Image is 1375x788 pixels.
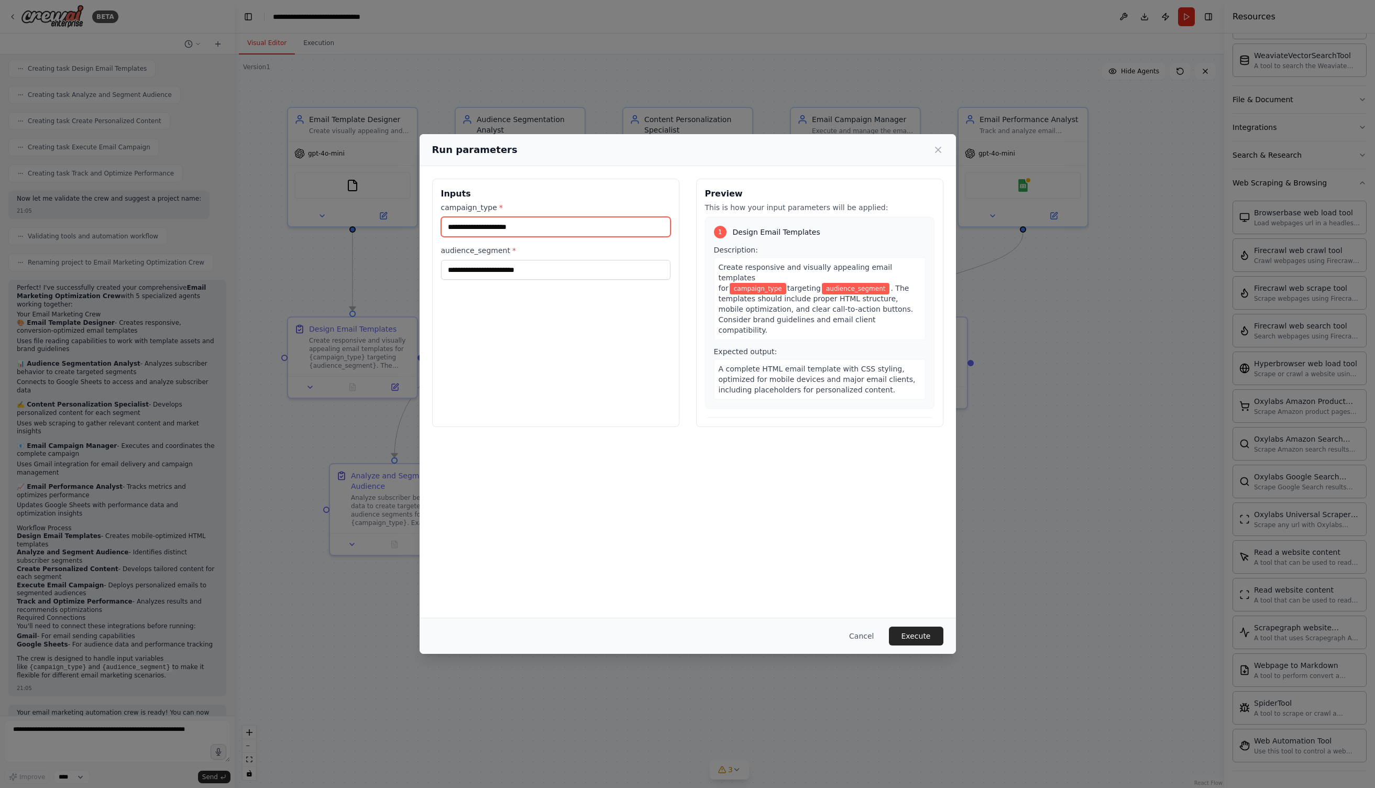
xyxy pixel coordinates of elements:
[841,627,882,645] button: Cancel
[889,627,943,645] button: Execute
[714,226,727,238] div: 1
[441,245,670,256] label: audience_segment
[730,283,786,294] span: Variable: campaign_type
[719,284,914,334] span: . The templates should include proper HTML structure, mobile optimization, and clear call-to-acti...
[714,347,777,356] span: Expected output:
[441,188,670,200] h3: Inputs
[719,365,916,394] span: A complete HTML email template with CSS styling, optimized for mobile devices and major email cli...
[733,227,820,237] span: Design Email Templates
[787,284,821,292] span: targeting
[441,202,670,213] label: campaign_type
[705,188,934,200] h3: Preview
[822,283,890,294] span: Variable: audience_segment
[705,202,934,213] p: This is how your input parameters will be applied:
[714,246,758,254] span: Description:
[719,263,893,292] span: Create responsive and visually appealing email templates for
[432,143,518,157] h2: Run parameters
